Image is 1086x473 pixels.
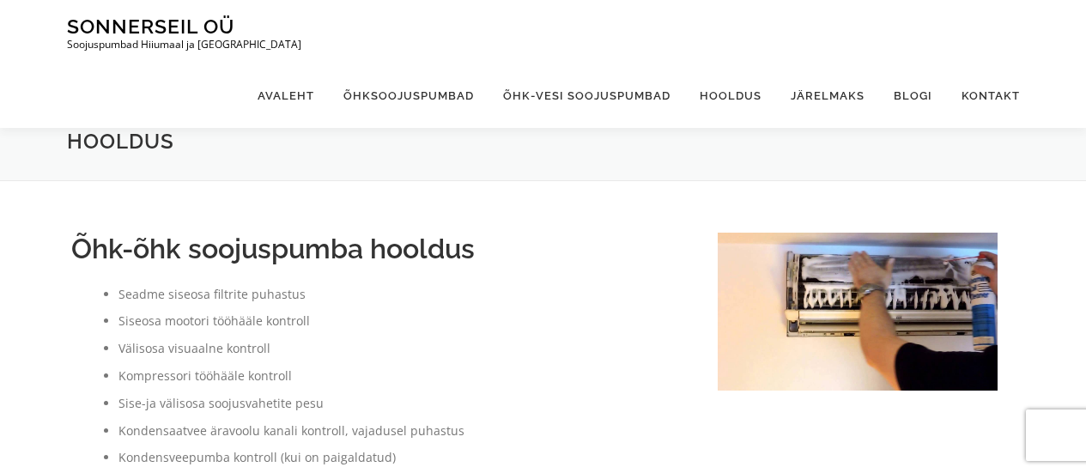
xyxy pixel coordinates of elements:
a: Sonnerseil OÜ [67,15,234,38]
a: Blogi [879,64,947,128]
h1: Hooldus [67,128,1020,155]
a: Järelmaks [776,64,879,128]
a: Hooldus [685,64,776,128]
li: Välisosa visuaalne kontroll [118,338,683,359]
h2: Õhk-õhk soojuspumba hooldus [71,233,683,265]
li: Siseosa mootori tööhääle kontroll [118,311,683,331]
a: Avaleht [243,64,329,128]
a: Õhk-vesi soojuspumbad [488,64,685,128]
li: Kondensveepumba kontroll (kui on paigaldatud) [118,447,683,468]
li: Sise-ja välisosa soojusvahetite pesu [118,393,683,414]
li: Kompressori tööhääle kontroll [118,366,683,386]
p: Soojuspumbad Hiiumaal ja [GEOGRAPHIC_DATA] [67,39,301,51]
a: Õhksoojuspumbad [329,64,488,128]
a: Kontakt [947,64,1020,128]
li: Kondensaatvee äravoolu kanali kontroll, vajadusel puhastus [118,421,683,441]
img: õhksoojuspumba hooldus [718,233,998,391]
li: Seadme siseosa filtrite puhastus [118,284,683,305]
